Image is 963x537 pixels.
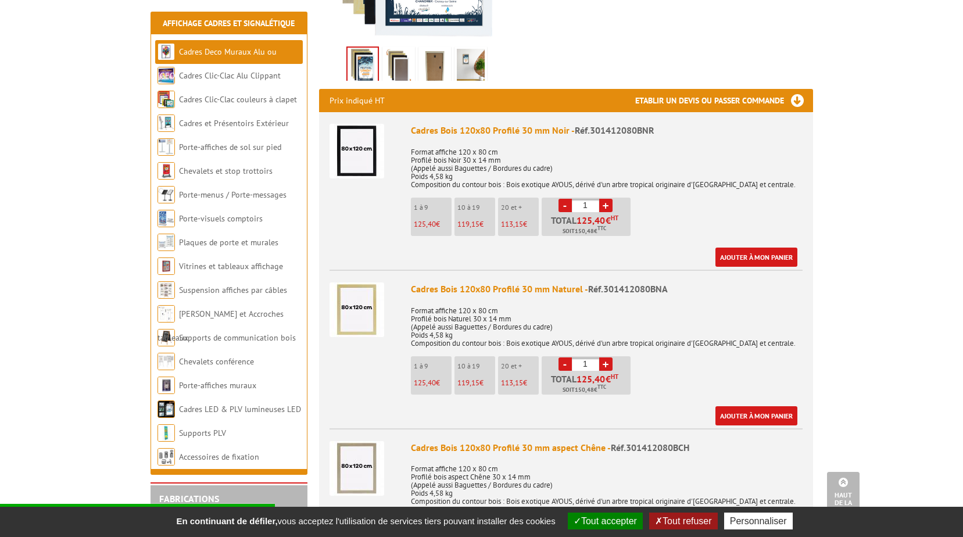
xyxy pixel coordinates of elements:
[559,199,572,212] a: -
[457,379,495,387] p: €
[163,18,295,28] a: Affichage Cadres et Signalétique
[157,377,175,394] img: Porte-affiches muraux
[559,357,572,371] a: -
[568,513,643,529] button: Tout accepter
[330,124,384,178] img: Cadres Bois 120x80 Profilé 30 mm Noir
[159,493,219,515] a: FABRICATIONS"Sur Mesure"
[457,49,485,85] img: cadre_bois_clic_clac_80x120.jpg
[157,210,175,227] img: Porte-visuels comptoirs
[411,282,803,296] div: Cadres Bois 120x80 Profilé 30 mm Naturel -
[457,362,495,370] p: 10 à 19
[179,428,226,438] a: Supports PLV
[179,380,256,391] a: Porte-affiches muraux
[411,457,803,506] p: Format affiche 120 x 80 cm Profilé bois aspect Chêne 30 x 14 mm (Appelé aussi Baguettes / Bordure...
[827,472,860,520] a: Haut de la page
[501,220,539,228] p: €
[577,374,606,384] span: 125,40
[179,166,273,176] a: Chevalets et stop trottoirs
[411,124,803,137] div: Cadres Bois 120x80 Profilé 30 mm Noir -
[575,227,594,236] span: 150,48
[501,362,539,370] p: 20 et +
[157,186,175,203] img: Porte-menus / Porte-messages
[157,114,175,132] img: Cadres et Présentoirs Extérieur
[501,219,523,229] span: 113,15
[179,237,278,248] a: Plaques de porte et murales
[457,220,495,228] p: €
[385,49,413,85] img: cadre_bois_couleurs_blanc_noir_naturel_chene.jpg.png
[421,49,449,85] img: cadre_chene_dos.jpg
[179,261,283,271] a: Vitrines et tableaux affichage
[179,213,263,224] a: Porte-visuels comptoirs
[501,378,523,388] span: 113,15
[157,91,175,108] img: Cadres Clic-Clac couleurs à clapet
[157,46,277,81] a: Cadres Deco Muraux Alu ou [GEOGRAPHIC_DATA]
[414,378,436,388] span: 125,40
[179,404,301,414] a: Cadres LED & PLV lumineuses LED
[563,227,606,236] span: Soit €
[715,406,797,425] a: Ajouter à mon panier
[635,89,813,112] h3: Etablir un devis ou passer commande
[157,353,175,370] img: Chevalets conférence
[157,234,175,251] img: Plaques de porte et murales
[179,332,296,343] a: Supports de communication bois
[157,400,175,418] img: Cadres LED & PLV lumineuses LED
[414,219,436,229] span: 125,40
[411,441,803,454] div: Cadres Bois 120x80 Profilé 30 mm aspect Chêne -
[577,216,606,225] span: 125,40
[157,138,175,156] img: Porte-affiches de sol sur pied
[157,43,175,60] img: Cadres Deco Muraux Alu ou Bois
[411,299,803,348] p: Format affiche 120 x 80 cm Profilé bois Naturel 30 x 14 mm (Appelé aussi Baguettes / Bordures du ...
[179,356,254,367] a: Chevalets conférence
[545,374,631,395] p: Total
[157,305,175,323] img: Cimaises et Accroches tableaux
[599,357,613,371] a: +
[157,424,175,442] img: Supports PLV
[411,140,803,189] p: Format affiche 120 x 80 cm Profilé bois Noir 30 x 14 mm (Appelé aussi Baguettes / Bordures du cad...
[457,378,479,388] span: 119,15
[611,442,689,453] span: Réf.301412080BCH
[501,203,539,212] p: 20 et +
[611,373,618,381] sup: HT
[348,48,378,84] img: cadre_bois_clic_clac_80x120_profiles.png
[563,385,606,395] span: Soit €
[179,142,281,152] a: Porte-affiches de sol sur pied
[501,379,539,387] p: €
[597,384,606,390] sup: TTC
[575,124,654,136] span: Réf.301412080BNR
[179,285,287,295] a: Suspension affiches par câbles
[611,214,618,222] sup: HT
[724,513,793,529] button: Personnaliser (fenêtre modale)
[330,89,385,112] p: Prix indiqué HT
[649,513,717,529] button: Tout refuser
[414,379,452,387] p: €
[330,282,384,337] img: Cadres Bois 120x80 Profilé 30 mm Naturel
[330,441,384,496] img: Cadres Bois 120x80 Profilé 30 mm aspect Chêne
[179,452,259,462] a: Accessoires de fixation
[179,189,287,200] a: Porte-menus / Porte-messages
[588,283,668,295] span: Réf.301412080BNA
[575,385,594,395] span: 150,48
[157,257,175,275] img: Vitrines et tableaux affichage
[170,516,561,526] span: vous acceptez l'utilisation de services tiers pouvant installer des cookies
[176,516,277,526] strong: En continuant de défiler,
[179,118,289,128] a: Cadres et Présentoirs Extérieur
[457,219,479,229] span: 119,15
[157,448,175,466] img: Accessoires de fixation
[414,220,452,228] p: €
[457,203,495,212] p: 10 à 19
[606,374,611,384] span: €
[597,225,606,231] sup: TTC
[157,162,175,180] img: Chevalets et stop trottoirs
[157,281,175,299] img: Suspension affiches par câbles
[606,216,611,225] span: €
[545,216,631,236] p: Total
[599,199,613,212] a: +
[414,362,452,370] p: 1 à 9
[414,203,452,212] p: 1 à 9
[157,309,284,343] a: [PERSON_NAME] et Accroches tableaux
[715,248,797,267] a: Ajouter à mon panier
[179,70,281,81] a: Cadres Clic-Clac Alu Clippant
[179,94,297,105] a: Cadres Clic-Clac couleurs à clapet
